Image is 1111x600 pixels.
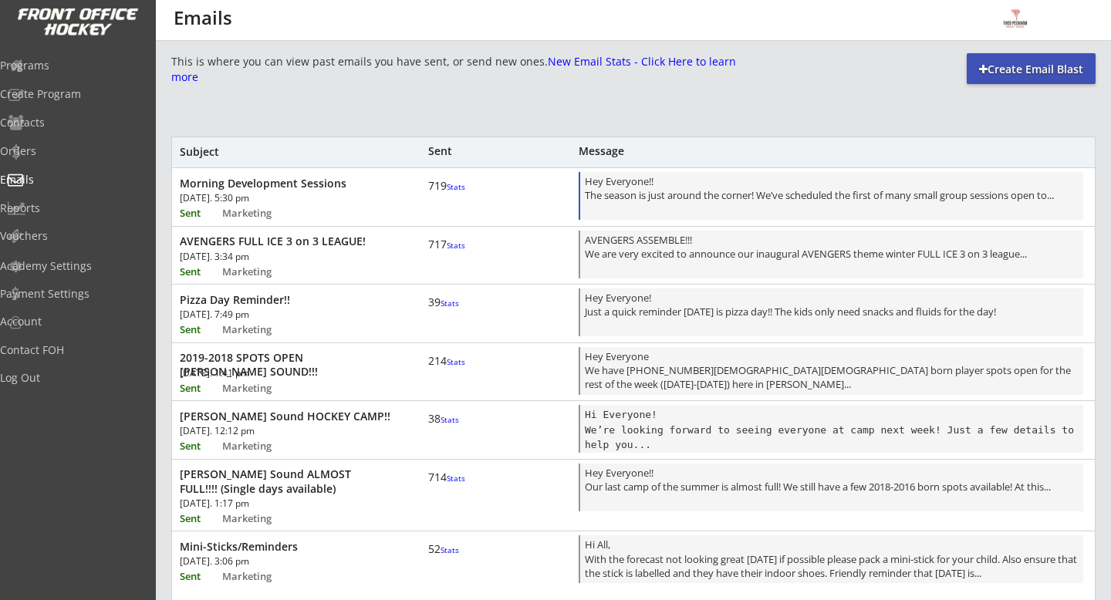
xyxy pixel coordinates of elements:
div: [PERSON_NAME] Sound ALMOST FULL!!!! (Single days available) [180,467,390,495]
div: 714 [428,470,474,484]
div: Message [579,146,898,157]
div: Marketing [222,571,296,581]
div: 214 [428,354,474,368]
font: Stats [447,356,465,367]
font: Stats [447,473,465,484]
div: Subject [180,147,391,157]
div: Hey Everyone!! Our last camp of the summer is almost full! We still have a few 2018-2016 born spo... [585,466,1079,511]
div: Sent [180,325,220,335]
div: Marketing [222,514,296,524]
div: [DATE]. 3:06 pm [180,557,355,566]
div: 717 [428,238,474,251]
code: Hi Everyone! We’re looking forward to seeing everyone at camp next week! Just a few details to he... [585,409,1080,450]
font: Stats [441,298,459,308]
font: Stats [441,414,459,425]
div: Hey Everyone!! The season is just around the corner! We’ve scheduled the first of many small grou... [585,174,1079,220]
div: Create Email Blast [967,62,1096,77]
div: AVENGERS ASSEMBLE!!! We are very excited to announce our inaugural AVENGERS theme winter FULL ICE... [585,233,1079,278]
div: Morning Development Sessions [180,177,390,190]
div: Hey Everyone We have [PHONE_NUMBER][DEMOGRAPHIC_DATA][DEMOGRAPHIC_DATA] born player spots open fo... [585,349,1079,395]
div: Mini-Sticks/Reminders [180,540,390,554]
div: [PERSON_NAME] Sound HOCKEY CAMP!! [180,410,390,423]
div: Marketing [222,383,296,393]
div: Sent [180,208,220,218]
div: Sent [180,514,220,524]
div: [DATE]. 3:34 pm [180,252,355,261]
div: Sent [180,267,220,277]
div: Sent [428,146,474,157]
div: Marketing [222,208,296,218]
div: 52 [428,542,474,556]
div: [DATE]. 12:12 pm [180,426,355,436]
font: New Email Stats - Click Here to learn more [171,54,739,84]
div: This is where you can view past emails you have sent, or send new ones. [171,54,736,84]
div: Pizza Day Reminder!! [180,293,390,307]
div: AVENGERS FULL ICE 3 on 3 LEAGUE! [180,234,390,248]
div: 719 [428,179,474,193]
div: 39 [428,295,474,309]
div: 38 [428,412,474,426]
div: [DATE]. 1:17 pm [180,499,355,508]
font: Stats [447,240,465,251]
font: Stats [447,181,465,192]
div: Sent [180,571,220,581]
div: [DATE]. 5:30 pm [180,194,355,203]
div: Marketing [222,441,296,451]
div: 2019-2018 SPOTS OPEN [PERSON_NAME] SOUND!!! [180,351,390,379]
div: Sent [180,441,220,451]
div: Hi All, With the forecast not looking great [DATE] if possible please pack a mini-stick for your ... [585,538,1079,583]
div: Marketing [222,325,296,335]
div: Hey Everyone! Just a quick reminder [DATE] is pizza day!! The kids only need snacks and fluids fo... [585,291,1079,336]
div: Marketing [222,267,296,277]
div: [DATE]. 7:49 pm [180,310,355,319]
font: Stats [441,544,459,555]
div: Sent [180,383,220,393]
